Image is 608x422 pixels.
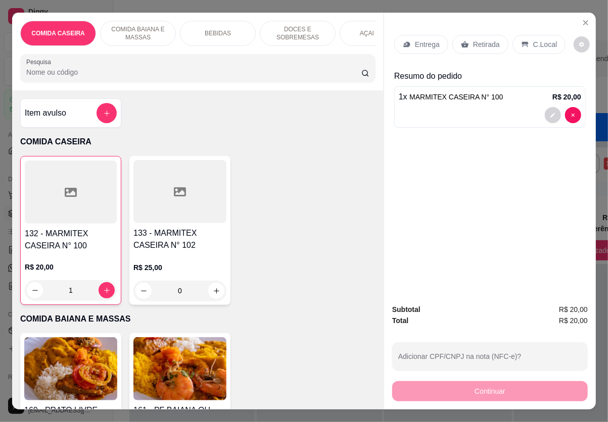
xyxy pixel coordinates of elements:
[268,25,327,41] p: DOCES E SOBREMESAS
[208,283,224,299] button: increase-product-quantity
[392,316,408,325] strong: Total
[133,227,226,251] h4: 133 - MARMITEX CASEIRA N° 102
[24,404,117,416] h4: 160 - PRATO LIVRE
[99,282,115,298] button: increase-product-quantity
[27,282,43,298] button: decrease-product-quantity
[559,315,588,326] span: R$ 20,00
[205,29,231,37] p: BEBIDAS
[545,107,561,123] button: decrease-product-quantity
[574,36,590,52] button: decrease-product-quantity
[409,93,503,101] span: MARMITEX CASEIRA N° 100
[31,29,85,37] p: COMIDA CASEIRA
[135,283,152,299] button: decrease-product-quantity
[559,304,588,315] span: R$ 20,00
[24,337,117,400] img: product-image
[25,262,117,272] p: R$ 20,00
[399,91,503,103] p: 1 x
[473,39,500,49] p: Retirada
[25,228,117,252] h4: 132 - MARMITEX CASEIRA N° 100
[109,25,167,41] p: COMIDA BAIANA E MASSAS
[533,39,557,49] p: C.Local
[20,313,376,325] p: COMIDA BAIANA E MASSAS
[398,355,582,365] input: Adicionar CPF/CNPJ na nota (NFC-e)?
[565,107,581,123] button: decrease-product-quantity
[415,39,440,49] p: Entrega
[360,29,395,37] p: AÇAI FLASH
[133,262,226,273] p: R$ 25,00
[552,92,581,102] p: R$ 20,00
[392,305,420,313] strong: Subtotal
[394,70,586,82] p: Resumo do pedido
[26,67,361,77] input: Pesquisa
[25,107,66,119] h4: Item avulso
[26,58,55,66] label: Pesquisa
[578,15,594,31] button: Close
[97,103,117,123] button: add-separate-item
[20,136,376,148] p: COMIDA CASEIRA
[133,337,226,400] img: product-image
